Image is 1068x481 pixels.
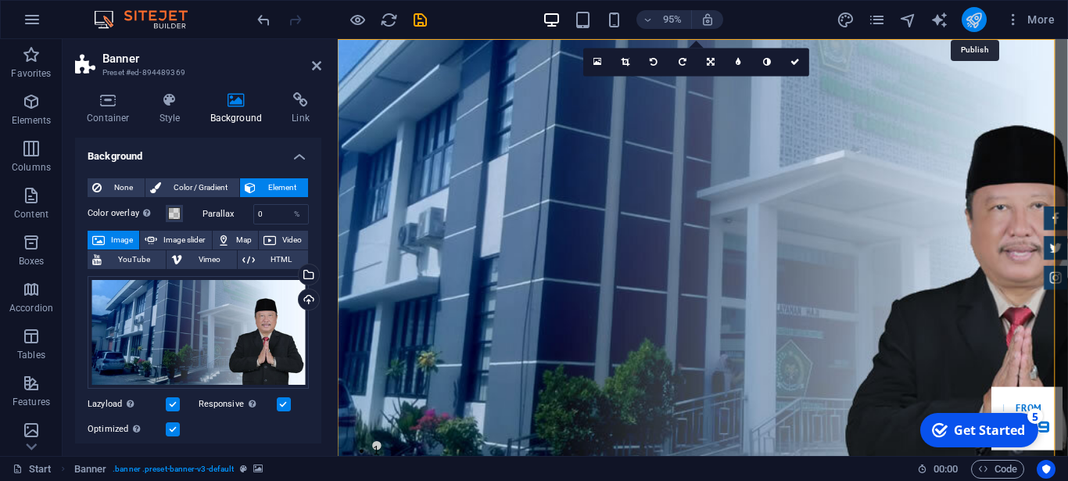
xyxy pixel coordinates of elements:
[199,92,281,125] h4: Background
[286,205,308,224] div: %
[280,92,321,125] h4: Link
[13,396,50,408] p: Features
[725,48,753,76] a: Blur
[583,48,611,76] a: Select files from the file manager, stock photos, or upload file(s)
[38,15,109,32] div: Get Started
[88,250,166,269] button: YouTube
[88,420,166,439] label: Optimized
[202,210,253,218] label: Parallax
[781,48,809,76] a: Confirm ( Ctrl ⏎ )
[74,460,263,479] nav: breadcrumb
[899,10,918,29] button: navigator
[88,204,166,223] label: Color overlay
[148,92,199,125] h4: Style
[640,48,668,76] a: Rotate left 90°
[106,250,161,269] span: YouTube
[235,231,253,249] span: Map
[140,231,211,249] button: Image slider
[14,208,48,221] p: Content
[930,10,949,29] button: text_generator
[75,138,321,166] h4: Background
[254,10,273,29] button: undo
[253,465,263,473] i: This element contains a background
[255,11,273,29] i: Undo: Change image (Ctrl+Z)
[12,114,52,127] p: Elements
[1005,12,1055,27] span: More
[962,7,987,32] button: publish
[199,395,277,414] label: Responsive
[162,231,206,249] span: Image slider
[167,250,236,269] button: Vimeo
[380,11,398,29] i: Reload page
[660,10,685,29] h6: 95%
[240,178,308,197] button: Element
[410,10,429,29] button: save
[5,6,123,41] div: Get Started 5 items remaining, 0% complete
[837,11,855,29] i: Design (Ctrl+Alt+Y)
[971,460,1024,479] button: Code
[12,161,51,174] p: Columns
[88,178,145,197] button: None
[17,349,45,361] p: Tables
[260,178,303,197] span: Element
[753,48,781,76] a: Greyscale
[260,250,303,269] span: HTML
[213,231,258,249] button: Map
[112,2,127,17] div: 5
[36,423,45,433] button: 1
[379,10,398,29] button: reload
[88,231,139,249] button: Image
[88,395,166,414] label: Lazyload
[259,231,308,249] button: Video
[701,13,715,27] i: On resize automatically adjust zoom level to fit chosen device.
[9,302,53,314] p: Accordion
[238,250,308,269] button: HTML
[113,460,234,479] span: . banner .preset-banner-v3-default
[109,231,134,249] span: Image
[348,10,367,29] button: Click here to leave preview mode and continue editing
[944,463,947,475] span: :
[88,276,309,389] div: bpbjback-cldowIcXSnRkKJETMKUIAQ.jpg
[102,52,321,66] h2: Banner
[74,460,107,479] span: Click to select. Double-click to edit
[11,67,51,80] p: Favorites
[13,460,52,479] a: Click to cancel selection. Double-click to open Pages
[917,460,959,479] h6: Session time
[978,460,1017,479] span: Code
[612,48,640,76] a: Crop mode
[19,255,45,267] p: Boxes
[837,10,855,29] button: design
[934,460,958,479] span: 00 00
[90,10,207,29] img: Editor Logo
[106,178,140,197] span: None
[240,465,247,473] i: This element is a customizable preset
[1037,460,1055,479] button: Usercentrics
[281,231,303,249] span: Video
[145,178,239,197] button: Color / Gradient
[636,10,692,29] button: 95%
[868,11,886,29] i: Pages (Ctrl+Alt+S)
[102,66,290,80] h3: Preset #ed-894489369
[868,10,887,29] button: pages
[899,11,917,29] i: Navigator
[668,48,697,76] a: Rotate right 90°
[999,7,1061,32] button: More
[166,178,235,197] span: Color / Gradient
[75,92,148,125] h4: Container
[930,11,948,29] i: AI Writer
[187,250,231,269] span: Vimeo
[697,48,725,76] a: Change orientation
[411,11,429,29] i: Save (Ctrl+S)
